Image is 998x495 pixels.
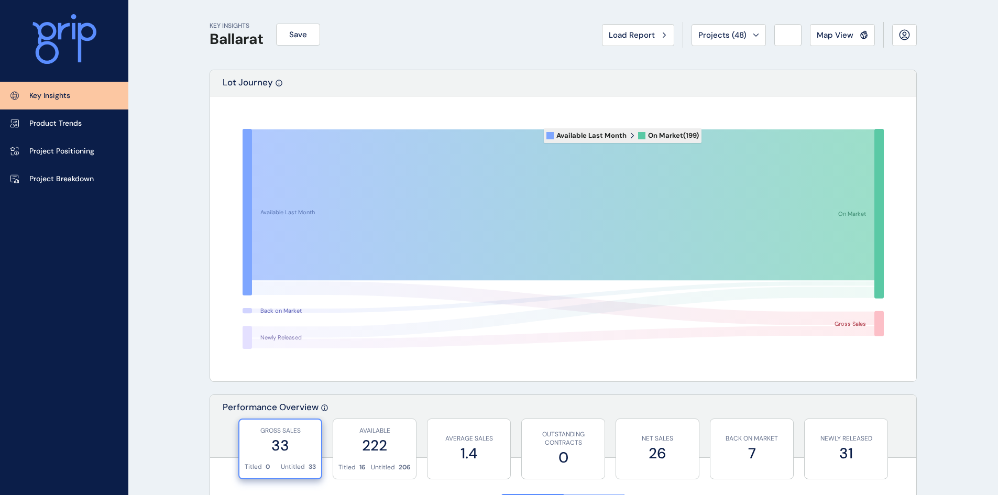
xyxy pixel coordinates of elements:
p: KEY INSIGHTS [210,21,264,30]
p: 16 [359,463,366,472]
p: Lot Journey [223,76,273,96]
span: Map View [817,30,853,40]
span: Load Report [609,30,655,40]
p: Titled [245,463,262,471]
p: Project Positioning [29,146,94,157]
p: Key Insights [29,91,70,101]
button: Save [276,24,320,46]
button: Projects (48) [692,24,766,46]
p: 33 [309,463,316,471]
p: BACK ON MARKET [716,434,788,443]
h1: Ballarat [210,30,264,48]
p: Titled [338,463,356,472]
p: NET SALES [621,434,694,443]
p: GROSS SALES [245,426,316,435]
p: Performance Overview [223,401,319,457]
label: 1.4 [433,443,505,464]
span: Save [289,29,307,40]
p: AVERAGE SALES [433,434,505,443]
label: 222 [338,435,411,456]
label: 33 [245,435,316,456]
p: Untitled [371,463,395,472]
p: Project Breakdown [29,174,94,184]
span: Projects ( 48 ) [698,30,747,40]
p: OUTSTANDING CONTRACTS [527,430,599,448]
p: Product Trends [29,118,82,129]
p: 0 [266,463,270,471]
p: AVAILABLE [338,426,411,435]
label: 26 [621,443,694,464]
label: 7 [716,443,788,464]
button: Load Report [602,24,674,46]
p: Untitled [281,463,305,471]
label: 31 [810,443,882,464]
p: NEWLY RELEASED [810,434,882,443]
button: Map View [810,24,875,46]
label: 0 [527,447,599,468]
p: 206 [399,463,411,472]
